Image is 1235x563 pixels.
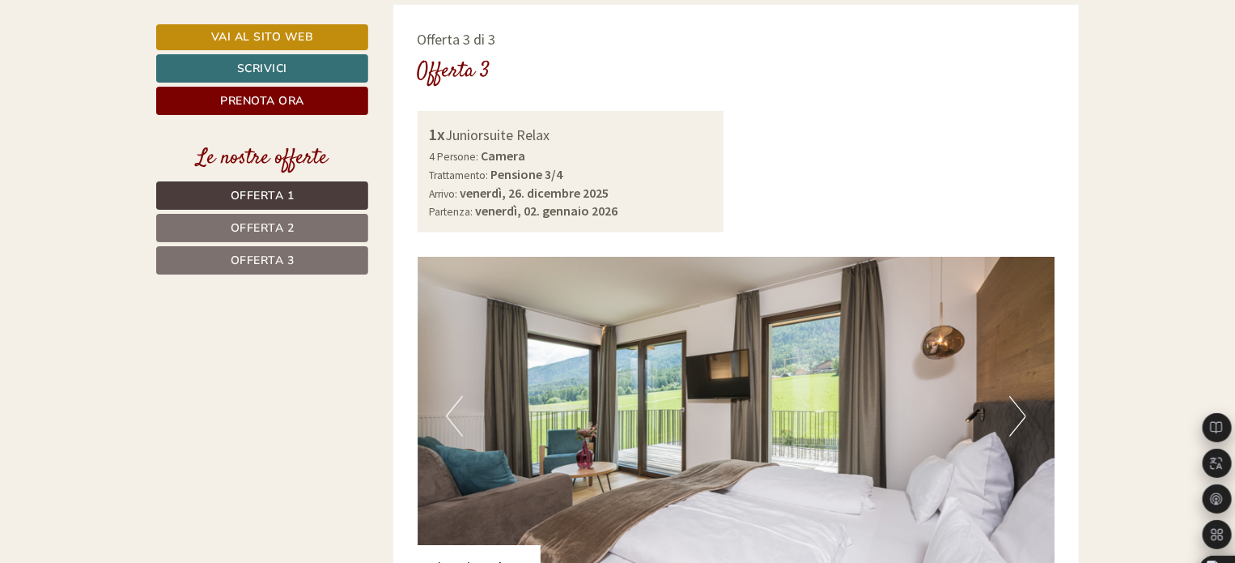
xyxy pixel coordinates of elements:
[418,30,496,49] span: Offerta 3 di 3
[231,253,295,268] span: Offerta 3
[555,427,639,455] button: Invia
[430,205,473,219] small: Partenza:
[1009,396,1026,437] button: Next
[430,168,489,182] small: Trattamento:
[156,54,368,83] a: Scrivici
[283,12,355,40] div: martedì
[430,123,712,147] div: Juniorsuite Relax
[430,187,458,201] small: Arrivo:
[12,44,246,93] div: Buon giorno, come possiamo aiutarla?
[231,220,295,236] span: Offerta 2
[418,57,490,87] div: Offerta 3
[24,47,238,60] div: [GEOGRAPHIC_DATA]
[24,79,238,90] small: 15:01
[460,185,609,201] b: venerdì, 26. dicembre 2025
[482,147,526,164] b: Camera
[491,166,563,182] b: Pensione 3/4
[156,143,368,173] div: Le nostre offerte
[430,124,446,144] b: 1x
[446,396,463,437] button: Previous
[156,87,368,115] a: Prenota ora
[156,24,368,50] a: Vai al sito web
[430,150,479,164] small: 4 Persone:
[231,188,295,203] span: Offerta 1
[476,203,618,219] b: venerdì, 02. gennaio 2026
